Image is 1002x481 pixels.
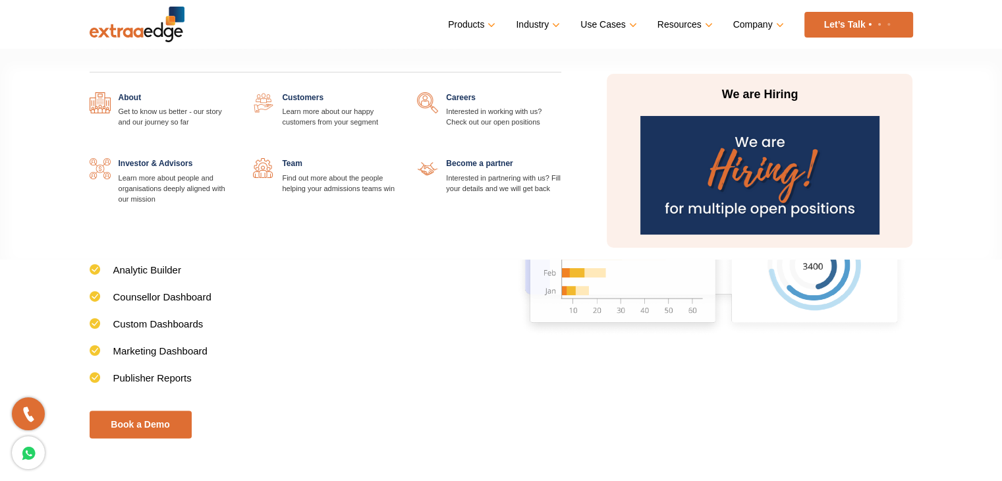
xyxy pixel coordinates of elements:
span: Counsellor Dashboard [113,291,211,302]
span: Marketing Dashboard [113,345,208,356]
a: Industry [516,15,557,34]
a: Resources [657,15,710,34]
a: Products [448,15,493,34]
span: Analytic Builder [113,264,181,275]
a: Use Cases [580,15,634,34]
span: Publisher Reports [113,372,192,383]
a: Let’s Talk [804,12,913,38]
span: Custom Dashboards [113,318,204,329]
a: Company [733,15,781,34]
p: We are Hiring [636,87,883,103]
a: Book a Demo [90,410,192,438]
